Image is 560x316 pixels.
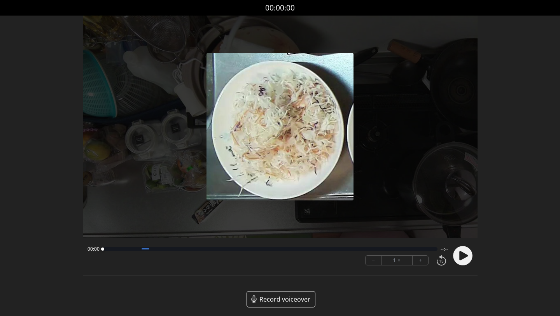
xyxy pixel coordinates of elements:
[366,256,381,265] button: −
[413,256,428,265] button: +
[206,53,354,200] img: Poster Image
[259,295,310,304] span: Record voiceover
[381,256,413,265] div: 1 ×
[247,291,315,307] a: Record voiceover
[441,246,448,252] span: --:--
[265,2,295,14] a: 00:00:00
[87,246,100,252] span: 00:00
